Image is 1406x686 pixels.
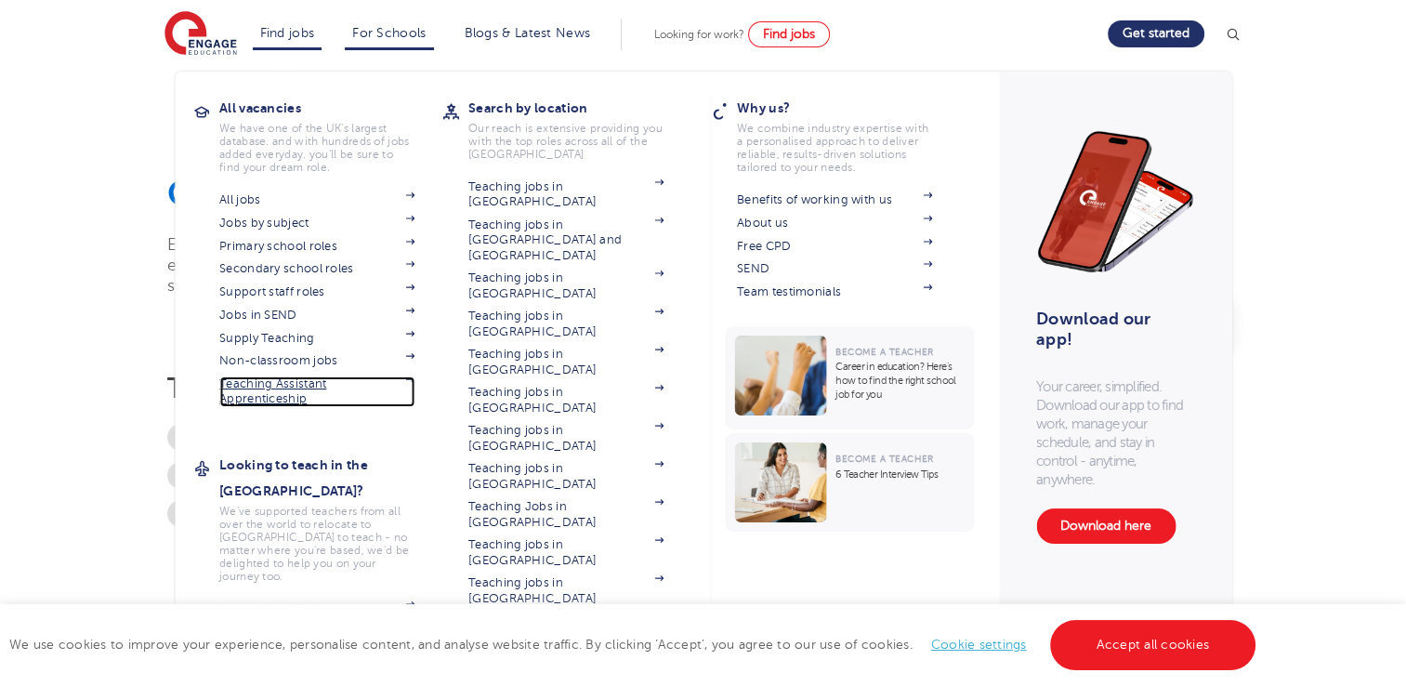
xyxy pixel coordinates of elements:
[1036,377,1194,490] p: Your career, simplified. Download our app to find work, manage your schedule, and stay in control...
[468,499,664,530] a: Teaching Jobs in [GEOGRAPHIC_DATA]
[737,122,932,174] p: We combine industry expertise with a personalised approach to deliver reliable, results-driven so...
[167,462,326,489] a: Intervention Solutions
[468,95,691,121] h3: Search by location
[931,638,1027,652] a: Cookie settings
[737,284,932,299] a: Team testimonials
[1036,309,1187,350] h3: Download our app!
[167,234,739,296] p: Engage is proud to have the fastest-growing database of academics, educators, teachers, support s...
[219,261,414,276] a: Secondary school roles
[468,347,664,377] a: Teaching jobs in [GEOGRAPHIC_DATA]
[167,173,974,216] h1: educators at your fingertips
[835,468,965,482] p: 6 Teacher Interview Tips
[219,376,414,407] a: Teaching Assistant Apprenticeship
[219,353,414,368] a: Non-classroom jobs
[219,216,414,231] a: Jobs by subject
[468,218,664,263] a: Teaching jobs in [GEOGRAPHIC_DATA] and [GEOGRAPHIC_DATA]
[835,347,933,357] span: Become a Teacher
[219,122,414,174] p: We have one of the UK's largest database. and with hundreds of jobs added everyday. you'll be sur...
[468,575,664,606] a: Teaching jobs in [GEOGRAPHIC_DATA]
[737,216,932,231] a: About us
[737,239,932,254] a: Free CPD
[468,95,691,161] a: Search by locationOur reach is extensive providing you with the top roles across all of the [GEOG...
[468,122,664,161] p: Our reach is extensive providing you with the top roles across all of the [GEOGRAPHIC_DATA]
[468,537,664,568] a: Teaching jobs in [GEOGRAPHIC_DATA]
[219,331,414,346] a: Supply Teaching
[219,192,414,207] a: All jobs
[468,270,664,301] a: Teaching jobs in [GEOGRAPHIC_DATA]
[219,452,442,504] h3: Looking to teach in the [GEOGRAPHIC_DATA]?
[167,424,268,451] a: EngageNow
[219,452,442,583] a: Looking to teach in the [GEOGRAPHIC_DATA]?We've supported teachers from all over the world to rel...
[219,239,414,254] a: Primary school roles
[737,95,960,174] a: Why us?We combine industry expertise with a personalised approach to deliver reliable, results-dr...
[167,500,534,527] a: How we support clients beyond traditional teaching roles
[468,385,664,416] a: Teaching jobs in [GEOGRAPHIC_DATA]
[748,21,830,47] a: Find jobs
[219,95,442,174] a: All vacanciesWe have one of the UK's largest database. and with hundreds of jobs added everyday. ...
[737,192,932,207] a: Benefits of working with us
[352,26,426,40] a: For Schools
[763,27,815,41] span: Find jobs
[468,461,664,492] a: Teaching jobs in [GEOGRAPHIC_DATA]
[1036,508,1176,544] a: Download here
[654,28,744,41] span: Looking for work?
[737,95,960,121] h3: Why us?
[737,261,932,276] a: SEND
[835,454,933,464] span: Become a Teacher
[260,26,315,40] a: Find jobs
[219,505,414,583] p: We've supported teachers from all over the world to relocate to [GEOGRAPHIC_DATA] to teach - no m...
[725,433,979,532] a: Become a Teacher6 Teacher Interview Tips
[468,423,664,454] a: Teaching jobs in [GEOGRAPHIC_DATA]
[164,11,237,58] img: Engage Education
[835,360,965,402] p: Career in education? Here’s how to find the right school job for you
[725,326,979,429] a: Become a TeacherCareer in education? Here’s how to find the right school job for you
[468,179,664,210] a: Teaching jobs in [GEOGRAPHIC_DATA]
[9,638,1260,652] span: We use cookies to improve your experience, personalise content, and analyse website traffic. By c...
[465,26,591,40] a: Blogs & Latest News
[219,95,442,121] h3: All vacancies
[167,174,397,214] span: Over 300,000
[468,309,664,339] a: Teaching jobs in [GEOGRAPHIC_DATA]
[167,372,974,405] h3: Trending topics
[219,284,414,299] a: Support staff roles
[1108,20,1204,47] a: Get started
[219,601,414,616] a: International Hub
[219,308,414,323] a: Jobs in SEND
[1050,620,1256,670] a: Accept all cookies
